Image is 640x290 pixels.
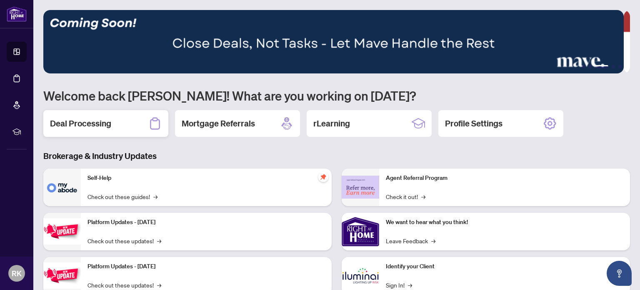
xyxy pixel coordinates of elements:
[342,213,379,250] img: We want to hear what you think!
[43,10,624,73] img: Slide 2
[582,65,585,68] button: 1
[588,65,592,68] button: 2
[431,236,435,245] span: →
[157,236,161,245] span: →
[87,192,157,201] a: Check out these guides!→
[43,262,81,289] img: Platform Updates - July 8, 2025
[50,118,111,129] h2: Deal Processing
[386,218,623,227] p: We want to hear what you think!
[87,218,325,227] p: Platform Updates - [DATE]
[408,280,412,290] span: →
[43,169,81,206] img: Self-Help
[618,65,622,68] button: 5
[12,267,22,279] span: RK
[386,236,435,245] a: Leave Feedback→
[386,174,623,183] p: Agent Referral Program
[421,192,425,201] span: →
[612,65,615,68] button: 4
[153,192,157,201] span: →
[87,174,325,183] p: Self-Help
[386,280,412,290] a: Sign In!→
[386,192,425,201] a: Check it out!→
[87,280,161,290] a: Check out these updates!→
[43,88,630,103] h1: Welcome back [PERSON_NAME]! What are you working on [DATE]?
[386,262,623,271] p: Identify your Client
[87,236,161,245] a: Check out these updates!→
[595,65,608,68] button: 3
[342,176,379,199] img: Agent Referral Program
[157,280,161,290] span: →
[318,172,328,182] span: pushpin
[43,218,81,245] img: Platform Updates - July 21, 2025
[182,118,255,129] h2: Mortgage Referrals
[7,6,27,22] img: logo
[607,261,632,286] button: Open asap
[87,262,325,271] p: Platform Updates - [DATE]
[445,118,502,129] h2: Profile Settings
[313,118,350,129] h2: rLearning
[43,150,630,162] h3: Brokerage & Industry Updates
